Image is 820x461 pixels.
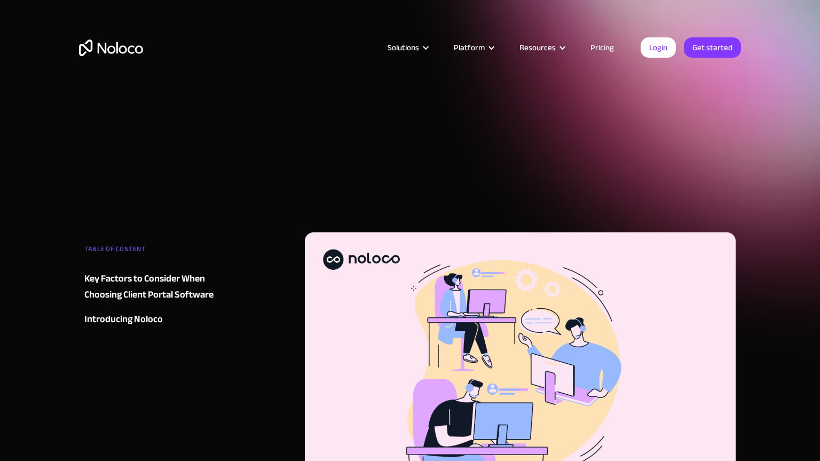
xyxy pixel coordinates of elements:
[388,41,419,54] div: Solutions
[84,311,214,327] a: Introducing Noloco‍
[577,41,627,54] a: Pricing
[506,41,577,54] div: Resources
[374,41,440,54] div: Solutions
[641,37,676,58] a: Login
[84,311,163,327] div: Introducing Noloco‍
[454,41,485,54] div: Platform
[84,271,214,303] a: Key Factors to Consider When Choosing Client Portal Software
[440,41,506,54] div: Platform
[84,241,214,262] div: TABLE OF CONTENT
[79,40,143,56] a: home
[684,37,741,58] a: Get started
[519,41,556,54] div: Resources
